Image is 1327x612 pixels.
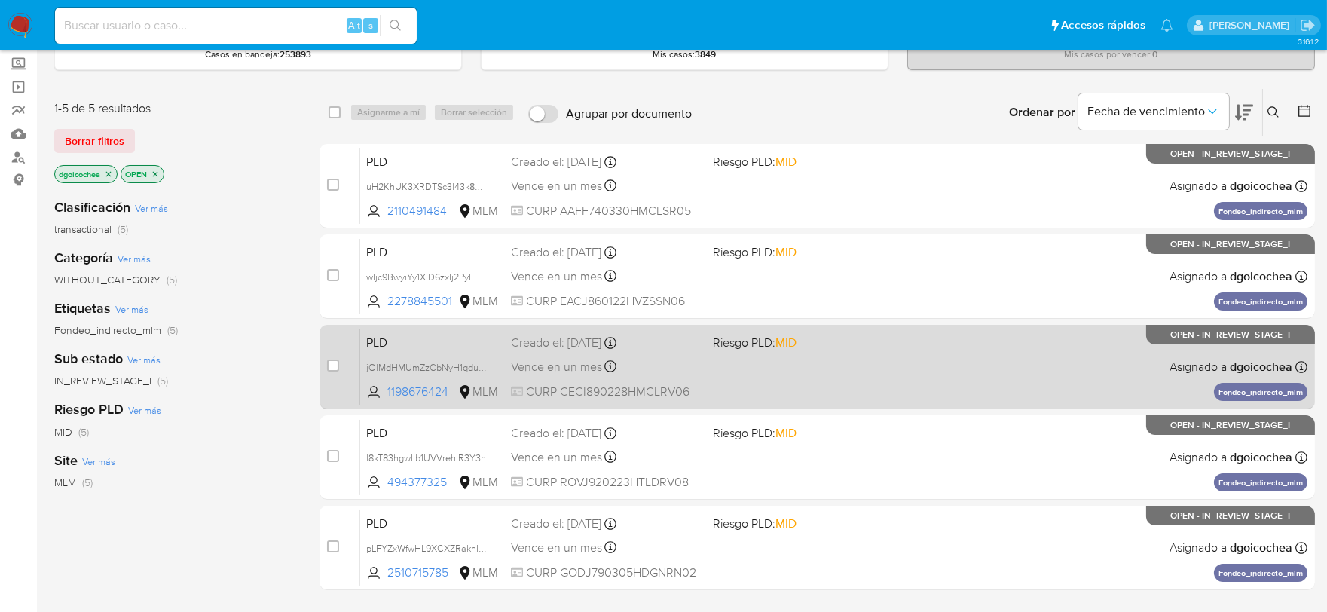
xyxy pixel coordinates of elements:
[1160,19,1173,32] a: Notificaciones
[1061,17,1145,33] span: Accesos rápidos
[1298,35,1319,47] span: 3.161.2
[1209,18,1295,32] p: dalia.goicochea@mercadolibre.com.mx
[55,16,417,35] input: Buscar usuario o caso...
[380,15,411,36] button: search-icon
[368,18,373,32] span: s
[1300,17,1316,33] a: Salir
[348,18,360,32] span: Alt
